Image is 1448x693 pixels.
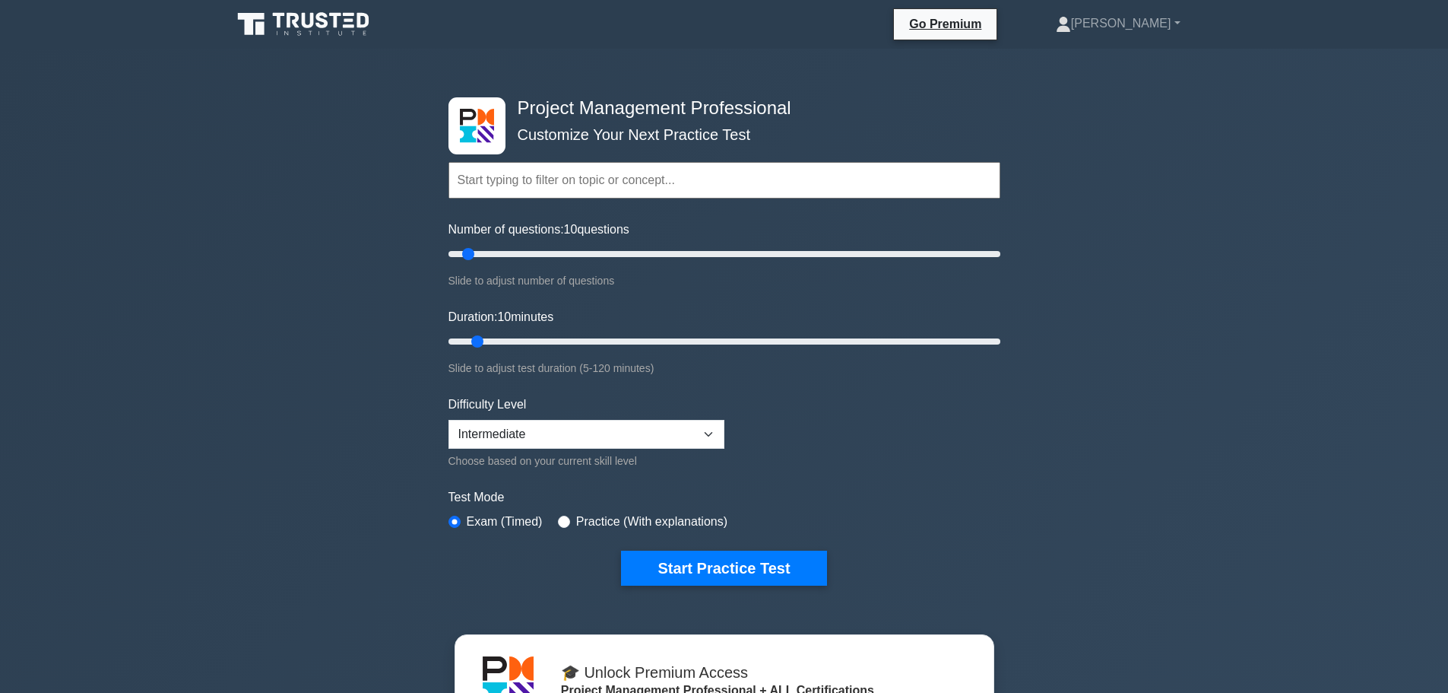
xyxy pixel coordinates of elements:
label: Test Mode [448,488,1000,507]
label: Duration: minutes [448,308,554,326]
div: Choose based on your current skill level [448,452,724,470]
span: 10 [497,310,511,323]
label: Difficulty Level [448,396,527,414]
label: Practice (With explanations) [576,513,727,531]
span: 10 [564,223,578,236]
label: Number of questions: questions [448,221,629,239]
div: Slide to adjust test duration (5-120 minutes) [448,359,1000,377]
input: Start typing to filter on topic or concept... [448,162,1000,199]
div: Slide to adjust number of questions [448,272,1000,290]
h4: Project Management Professional [512,97,926,119]
label: Exam (Timed) [467,513,543,531]
a: [PERSON_NAME] [1019,8,1217,39]
a: Go Premium [900,14,990,33]
button: Start Practice Test [621,551,826,586]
